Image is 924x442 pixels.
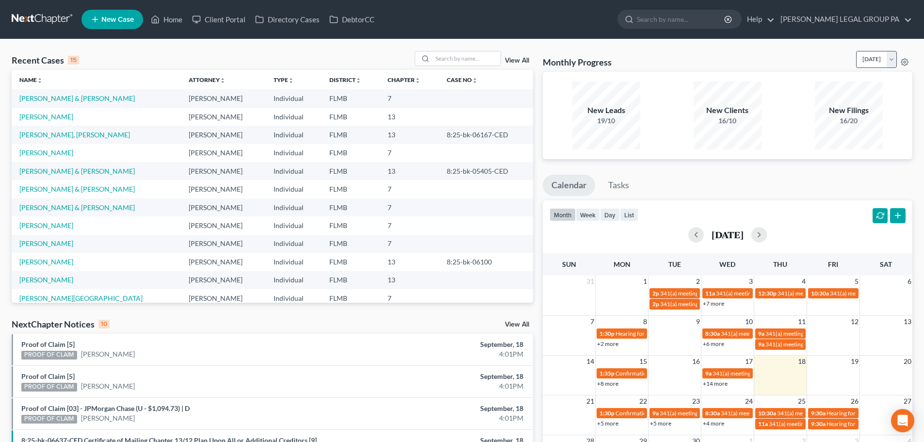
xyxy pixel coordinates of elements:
a: +7 more [703,300,724,307]
td: [PERSON_NAME] [181,198,266,216]
a: Nameunfold_more [19,76,43,83]
a: +5 more [650,420,671,427]
td: FLMB [322,144,380,162]
span: 1:30p [600,330,615,337]
td: [PERSON_NAME] [181,289,266,307]
span: 25 [797,395,807,407]
span: 341(a) meeting for [PERSON_NAME] [778,290,871,297]
span: 27 [903,395,912,407]
td: 7 [380,89,439,107]
a: Directory Cases [250,11,324,28]
a: [PERSON_NAME], [PERSON_NAME] [19,131,130,139]
span: 341(a) meeting for [PERSON_NAME] [765,341,859,348]
span: 8 [642,316,648,327]
td: Individual [266,235,322,253]
span: Hearing for [PERSON_NAME] [616,330,691,337]
td: Individual [266,198,322,216]
span: Sun [562,260,576,268]
td: 7 [380,289,439,307]
span: Mon [614,260,631,268]
span: 4 [801,276,807,287]
a: Help [742,11,775,28]
div: 10 [98,320,110,328]
a: Districtunfold_more [329,76,361,83]
span: Tue [668,260,681,268]
span: 15 [638,356,648,367]
span: 341(a) meeting for [PERSON_NAME] & [PERSON_NAME] [716,290,861,297]
td: [PERSON_NAME] [181,144,266,162]
h3: Monthly Progress [543,56,612,68]
a: [PERSON_NAME] [19,276,73,284]
div: Open Intercom Messenger [891,409,914,432]
span: 9:30a [811,420,826,427]
span: 11a [705,290,715,297]
button: day [600,208,620,221]
span: 13 [903,316,912,327]
td: Individual [266,216,322,234]
a: Chapterunfold_more [388,76,421,83]
span: 26 [850,395,859,407]
span: 16 [691,356,701,367]
i: unfold_more [220,78,226,83]
td: FLMB [322,271,380,289]
span: 341(a) meeting for [PERSON_NAME] [660,409,753,417]
span: 341(a) meeting for [PERSON_NAME] [769,420,862,427]
div: September, 18 [362,372,523,381]
span: 6 [907,276,912,287]
div: 4:01PM [362,413,523,423]
a: Proof of Claim [5] [21,340,75,348]
a: +2 more [597,340,618,347]
a: [PERSON_NAME] [19,148,73,157]
input: Search by name... [637,10,726,28]
span: 11 [797,316,807,327]
span: 1 [642,276,648,287]
div: 16/20 [815,116,883,126]
td: 13 [380,126,439,144]
td: Individual [266,289,322,307]
i: unfold_more [356,78,361,83]
td: [PERSON_NAME] [181,253,266,271]
td: [PERSON_NAME] [181,180,266,198]
span: 20 [903,356,912,367]
span: 10:30a [811,290,829,297]
span: 12 [850,316,859,327]
td: Individual [266,180,322,198]
span: 1:35p [600,370,615,377]
span: 9 [695,316,701,327]
i: unfold_more [288,78,294,83]
a: [PERSON_NAME] & [PERSON_NAME] [19,185,135,193]
div: 19/10 [572,116,640,126]
td: FLMB [322,198,380,216]
a: +5 more [597,420,618,427]
a: Proof of Claim [5] [21,372,75,380]
td: FLMB [322,89,380,107]
input: Search by name... [433,51,501,65]
span: 23 [691,395,701,407]
button: month [550,208,576,221]
a: View All [505,321,529,328]
a: Attorneyunfold_more [189,76,226,83]
span: 10:30a [758,409,776,417]
td: 13 [380,271,439,289]
span: 14 [585,356,595,367]
td: FLMB [322,235,380,253]
td: [PERSON_NAME] [181,89,266,107]
div: 15 [68,56,79,65]
a: Typeunfold_more [274,76,294,83]
span: Fri [828,260,838,268]
td: Individual [266,126,322,144]
span: 9a [758,341,764,348]
h2: [DATE] [712,229,744,240]
td: FLMB [322,289,380,307]
td: FLMB [322,162,380,180]
div: 4:01PM [362,381,523,391]
button: week [576,208,600,221]
span: 12:30p [758,290,777,297]
a: [PERSON_NAME] [81,413,135,423]
span: 341(a) meeting for [PERSON_NAME] [765,330,859,337]
a: [PERSON_NAME] [81,381,135,391]
span: 2p [652,300,659,308]
td: [PERSON_NAME] [181,235,266,253]
div: PROOF OF CLAIM [21,415,77,424]
span: 341(a) meeting for [PERSON_NAME] [777,409,871,417]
